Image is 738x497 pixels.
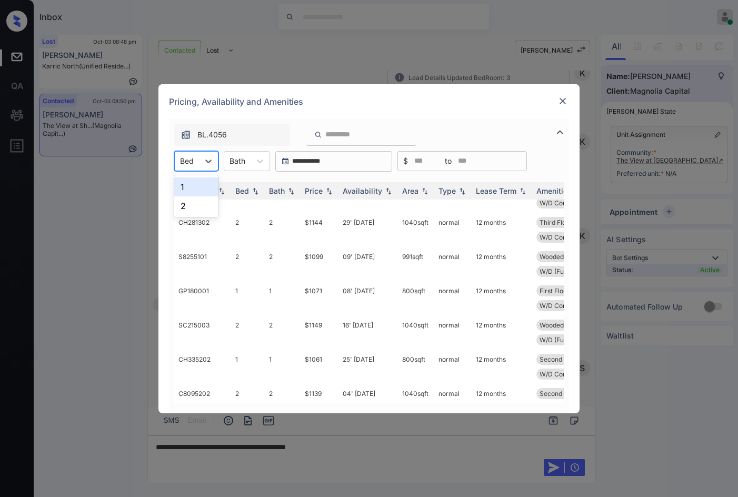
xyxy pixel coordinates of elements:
[301,213,338,247] td: $1144
[231,281,265,315] td: 1
[301,247,338,281] td: $1099
[398,384,434,418] td: 1040 sqft
[540,267,590,275] span: W/D (Full Sized...
[540,390,579,397] span: Second Floor
[174,177,218,196] div: 1
[434,384,472,418] td: normal
[301,350,338,384] td: $1061
[420,187,430,194] img: sorting
[536,186,572,195] div: Amenities
[174,315,231,350] td: SC215003
[265,247,301,281] td: 2
[197,129,227,141] span: BL.4056
[231,247,265,281] td: 2
[398,213,434,247] td: 1040 sqft
[174,247,231,281] td: S8255101
[398,281,434,315] td: 800 sqft
[338,384,398,418] td: 04' [DATE]
[472,281,532,315] td: 12 months
[174,213,231,247] td: CH281302
[557,96,568,106] img: close
[338,350,398,384] td: 25' [DATE]
[301,315,338,350] td: $1149
[540,253,580,261] span: Wooded View
[174,384,231,418] td: C8095202
[540,355,579,363] span: Second Floor
[434,315,472,350] td: normal
[343,186,382,195] div: Availability
[305,186,323,195] div: Price
[517,187,528,194] img: sorting
[402,186,418,195] div: Area
[540,233,592,241] span: W/D Connections
[398,247,434,281] td: 991 sqft
[540,218,572,226] span: Third Floor
[231,350,265,384] td: 1
[338,315,398,350] td: 16' [DATE]
[472,247,532,281] td: 12 months
[445,155,452,167] span: to
[472,384,532,418] td: 12 months
[301,281,338,315] td: $1071
[540,302,592,310] span: W/D Connections
[338,213,398,247] td: 29' [DATE]
[265,315,301,350] td: 2
[398,315,434,350] td: 1040 sqft
[174,350,231,384] td: CH335202
[314,130,322,140] img: icon-zuma
[403,155,408,167] span: $
[250,187,261,194] img: sorting
[472,213,532,247] td: 12 months
[324,187,334,194] img: sorting
[301,384,338,418] td: $1139
[174,281,231,315] td: GP180001
[265,213,301,247] td: 2
[540,199,592,207] span: W/D Connections
[265,384,301,418] td: 2
[398,350,434,384] td: 800 sqft
[181,130,191,140] img: icon-zuma
[338,247,398,281] td: 09' [DATE]
[158,84,580,119] div: Pricing, Availability and Amenities
[265,350,301,384] td: 1
[540,287,570,295] span: First Floor
[231,384,265,418] td: 2
[231,315,265,350] td: 2
[472,350,532,384] td: 12 months
[174,196,218,215] div: 2
[434,350,472,384] td: normal
[554,126,566,138] img: icon-zuma
[235,186,249,195] div: Bed
[434,281,472,315] td: normal
[434,213,472,247] td: normal
[286,187,296,194] img: sorting
[457,187,467,194] img: sorting
[383,187,394,194] img: sorting
[540,336,590,344] span: W/D (Full Sized...
[434,247,472,281] td: normal
[216,187,227,194] img: sorting
[438,186,456,195] div: Type
[338,281,398,315] td: 08' [DATE]
[476,186,516,195] div: Lease Term
[269,186,285,195] div: Bath
[472,315,532,350] td: 12 months
[540,370,592,378] span: W/D Connections
[231,213,265,247] td: 2
[540,321,580,329] span: Wooded View
[265,281,301,315] td: 1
